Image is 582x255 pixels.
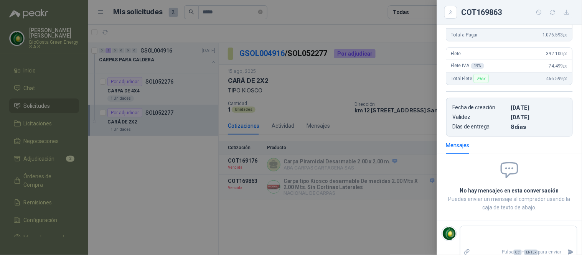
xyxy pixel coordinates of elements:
[563,52,568,56] span: ,00
[453,123,508,130] p: Días de entrega
[471,63,485,69] div: 19 %
[451,63,485,69] span: Flete IVA
[546,76,568,81] span: 466.599
[511,114,566,120] p: [DATE]
[514,250,522,255] span: Ctrl
[446,186,573,195] h2: No hay mensajes en esta conversación
[474,74,489,83] div: Flex
[451,32,478,38] span: Total a Pagar
[446,195,573,212] p: Puedes enviar un mensaje al comprador usando la caja de texto de abajo.
[462,6,573,18] div: COT169863
[453,114,508,120] p: Validez
[451,74,491,83] span: Total Flete
[446,141,470,150] div: Mensajes
[549,63,568,69] span: 74.499
[524,250,538,255] span: ENTER
[543,32,568,38] span: 1.076.593
[442,226,457,241] img: Company Logo
[546,51,568,56] span: 392.100
[511,123,566,130] p: 8 dias
[453,104,508,111] p: Fecha de creación
[451,51,461,56] span: Flete
[563,64,568,68] span: ,00
[511,104,566,111] p: [DATE]
[446,8,455,17] button: Close
[563,77,568,81] span: ,00
[563,33,568,37] span: ,00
